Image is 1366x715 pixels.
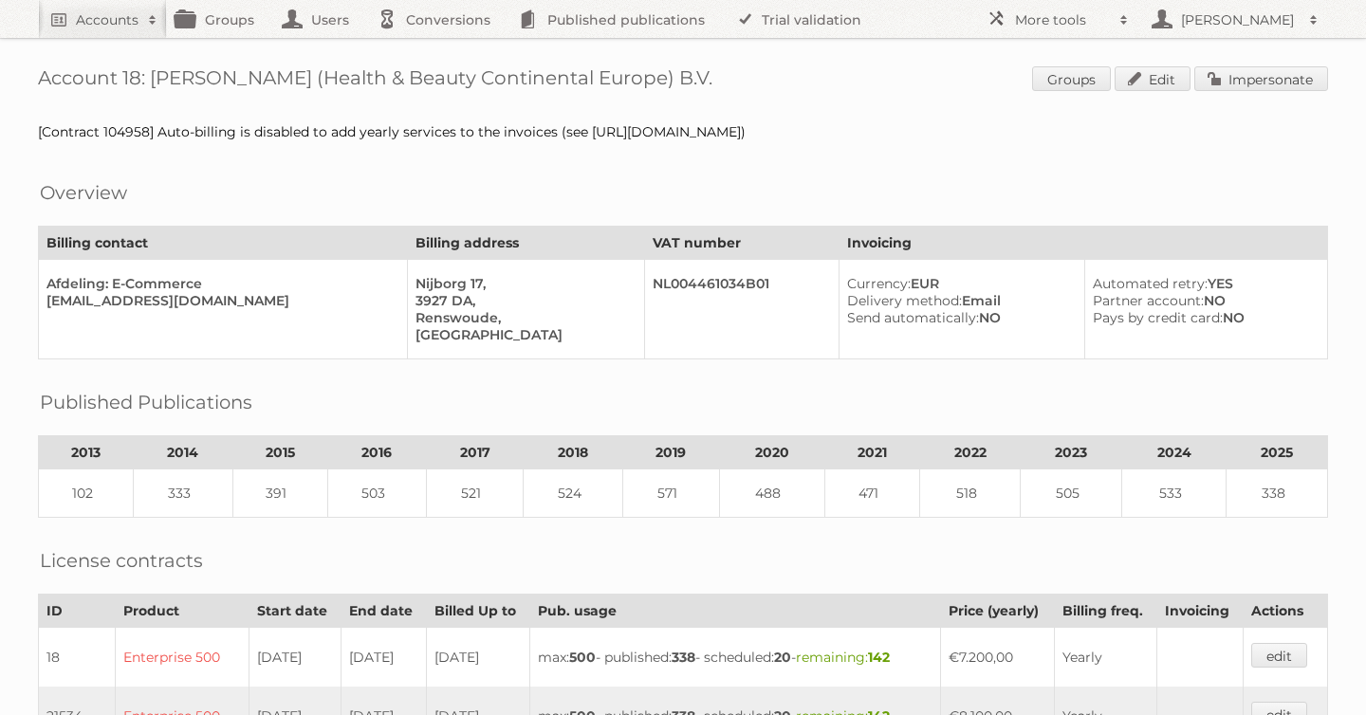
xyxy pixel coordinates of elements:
[134,469,232,518] td: 333
[341,628,426,687] td: [DATE]
[39,628,116,687] td: 18
[426,595,530,628] th: Billed Up to
[941,628,1054,687] td: €7.200,00
[40,546,203,575] h2: License contracts
[839,227,1327,260] th: Invoicing
[868,649,890,666] strong: 142
[1054,628,1157,687] td: Yearly
[644,227,839,260] th: VAT number
[774,649,791,666] strong: 20
[1157,595,1243,628] th: Invoicing
[427,469,524,518] td: 521
[644,260,839,359] td: NL004461034B01
[40,178,127,207] h2: Overview
[919,436,1020,469] th: 2022
[427,436,524,469] th: 2017
[39,595,116,628] th: ID
[46,275,392,292] div: Afdeling: E-Commerce
[1021,469,1121,518] td: 505
[327,436,426,469] th: 2016
[1227,469,1328,518] td: 338
[249,628,341,687] td: [DATE]
[415,309,628,326] div: Renswoude,
[115,628,249,687] td: Enterprise 500
[39,436,134,469] th: 2013
[847,275,911,292] span: Currency:
[622,436,719,469] th: 2019
[1121,436,1227,469] th: 2024
[415,292,628,309] div: 3927 DA,
[232,469,327,518] td: 391
[1093,275,1312,292] div: YES
[1194,66,1328,91] a: Impersonate
[426,628,530,687] td: [DATE]
[1093,309,1312,326] div: NO
[40,388,252,416] h2: Published Publications
[1093,292,1204,309] span: Partner account:
[341,595,426,628] th: End date
[1121,469,1227,518] td: 533
[1093,309,1223,326] span: Pays by credit card:
[39,227,408,260] th: Billing contact
[524,469,622,518] td: 524
[415,275,628,292] div: Nijborg 17,
[622,469,719,518] td: 571
[1115,66,1191,91] a: Edit
[720,469,825,518] td: 488
[1251,643,1307,668] a: edit
[672,649,695,666] strong: 338
[530,595,941,628] th: Pub. usage
[847,309,979,326] span: Send automatically:
[327,469,426,518] td: 503
[1227,436,1328,469] th: 2025
[115,595,249,628] th: Product
[796,649,890,666] span: remaining:
[847,292,962,309] span: Delivery method:
[824,469,919,518] td: 471
[1093,275,1208,292] span: Automated retry:
[76,10,138,29] h2: Accounts
[941,595,1054,628] th: Price (yearly)
[847,309,1069,326] div: NO
[919,469,1020,518] td: 518
[1015,10,1110,29] h2: More tools
[408,227,644,260] th: Billing address
[1032,66,1111,91] a: Groups
[524,436,622,469] th: 2018
[1054,595,1157,628] th: Billing freq.
[530,628,941,687] td: max: - published: - scheduled: -
[249,595,341,628] th: Start date
[38,123,1328,140] div: [Contract 104958] Auto-billing is disabled to add yearly services to the invoices (see [URL][DOMA...
[824,436,919,469] th: 2021
[1176,10,1300,29] h2: [PERSON_NAME]
[415,326,628,343] div: [GEOGRAPHIC_DATA]
[720,436,825,469] th: 2020
[39,469,134,518] td: 102
[569,649,596,666] strong: 500
[1093,292,1312,309] div: NO
[847,292,1069,309] div: Email
[1243,595,1327,628] th: Actions
[134,436,232,469] th: 2014
[1021,436,1121,469] th: 2023
[232,436,327,469] th: 2015
[46,292,392,309] div: [EMAIL_ADDRESS][DOMAIN_NAME]
[38,66,1328,95] h1: Account 18: [PERSON_NAME] (Health & Beauty Continental Europe) B.V.
[847,275,1069,292] div: EUR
